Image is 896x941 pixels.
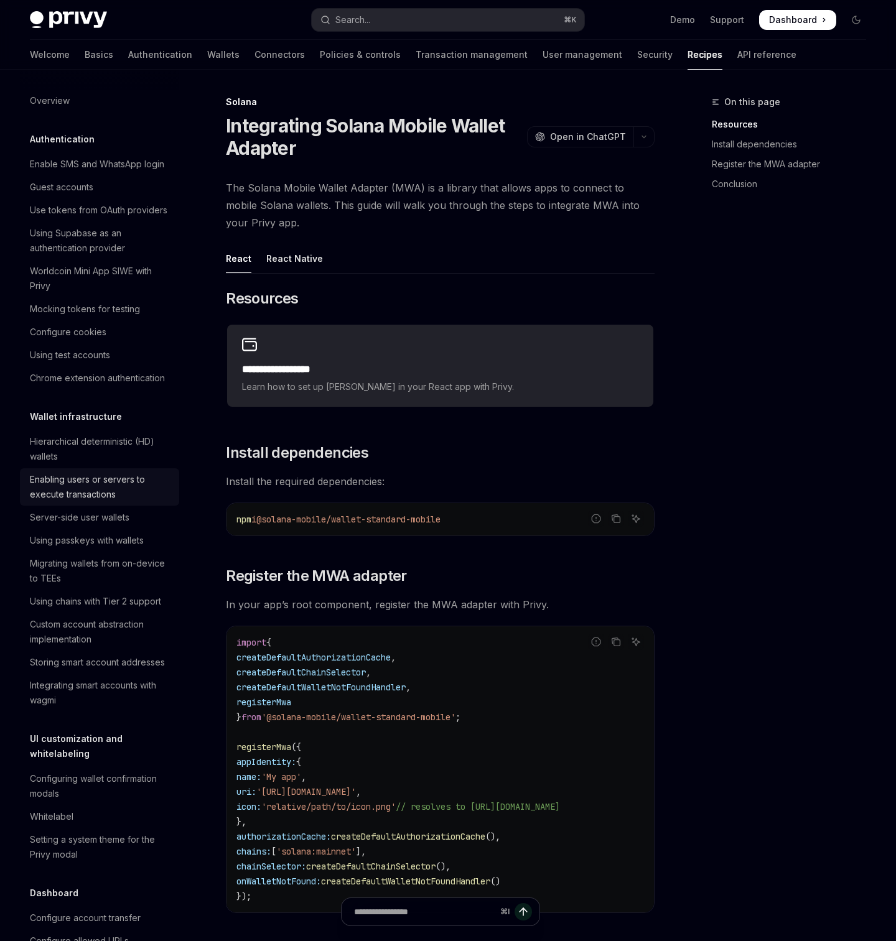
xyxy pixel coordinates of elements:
a: Storing smart account addresses [20,651,179,674]
div: Search... [335,12,370,27]
div: Setting a system theme for the Privy modal [30,832,172,862]
a: Use tokens from OAuth providers [20,199,179,221]
span: , [406,682,411,693]
span: { [266,637,271,648]
button: Open in ChatGPT [527,126,633,147]
div: Integrating smart accounts with wagmi [30,678,172,708]
a: Configuring wallet confirmation modals [20,767,179,805]
span: name: [236,771,261,782]
a: Integrating smart accounts with wagmi [20,674,179,712]
span: Install the required dependencies: [226,473,655,490]
div: Migrating wallets from on-device to TEEs [30,556,172,586]
div: Custom account abstraction implementation [30,617,172,647]
a: Connectors [254,40,305,70]
span: // resolves to [URL][DOMAIN_NAME] [396,801,560,812]
span: { [296,756,301,767]
h5: UI customization and whitelabeling [30,731,179,761]
span: chainSelector: [236,861,306,872]
span: () [490,876,500,887]
div: Using Supabase as an authentication provider [30,226,172,256]
a: Wallets [207,40,240,70]
a: Worldcoin Mini App SIWE with Privy [20,260,179,297]
span: The Solana Mobile Wallet Adapter (MWA) is a library that allows apps to connect to mobile Solana ... [226,179,655,231]
span: i [251,514,256,525]
a: Using passkeys with wallets [20,529,179,552]
div: Mocking tokens for testing [30,302,140,317]
span: Register the MWA adapter [226,566,407,586]
button: Report incorrect code [588,511,604,527]
div: Enable SMS and WhatsApp login [30,157,164,172]
div: Overview [30,93,70,108]
div: Configure account transfer [30,911,141,925]
div: Using chains with Tier 2 support [30,594,161,609]
span: }); [236,891,251,902]
a: Server-side user wallets [20,506,179,529]
h5: Authentication [30,132,95,147]
a: Setting a system theme for the Privy modal [20,828,179,866]
span: , [301,771,306,782]
a: Install dependencies [712,134,876,154]
button: Ask AI [628,634,644,650]
div: Configure cookies [30,325,106,340]
span: ({ [291,741,301,753]
span: ; [455,712,460,723]
div: Use tokens from OAuth providers [30,203,167,218]
span: createDefaultChainSelector [236,667,366,678]
span: , [356,786,361,797]
span: authorizationCache: [236,831,331,842]
a: Configure account transfer [20,907,179,929]
span: createDefaultWalletNotFoundHandler [236,682,406,693]
span: Install dependencies [226,443,368,463]
a: Using test accounts [20,344,179,366]
a: Guest accounts [20,176,179,198]
div: Using passkeys with wallets [30,533,144,548]
a: Custom account abstraction implementation [20,613,179,651]
span: from [241,712,261,723]
span: (), [485,831,500,842]
div: Solana [226,96,655,108]
span: , [391,652,396,663]
a: Conclusion [712,174,876,194]
div: Whitelabel [30,809,73,824]
a: Overview [20,90,179,112]
span: appIdentity: [236,756,296,767]
span: In your app’s root component, register the MWA adapter with Privy. [226,596,655,613]
button: Report incorrect code [588,634,604,650]
div: Guest accounts [30,180,93,195]
a: Chrome extension authentication [20,367,179,389]
span: ⌘ K [564,15,577,25]
a: Whitelabel [20,805,179,828]
span: createDefaultChainSelector [306,861,436,872]
span: }, [236,816,246,827]
h5: Dashboard [30,886,78,901]
span: registerMwa [236,741,291,753]
span: @solana-mobile/wallet-standard-mobile [256,514,441,525]
a: Enable SMS and WhatsApp login [20,153,179,175]
span: import [236,637,266,648]
span: Dashboard [769,14,817,26]
span: } [236,712,241,723]
span: Learn how to set up [PERSON_NAME] in your React app with Privy. [242,379,638,394]
a: Demo [670,14,695,26]
a: Dashboard [759,10,836,30]
a: Security [637,40,673,70]
span: Resources [226,289,299,308]
span: registerMwa [236,697,291,708]
span: [ [271,846,276,857]
span: On this page [724,95,780,109]
a: Using Supabase as an authentication provider [20,222,179,259]
span: 'My app' [261,771,301,782]
a: Using chains with Tier 2 support [20,590,179,613]
span: (), [436,861,450,872]
button: Toggle dark mode [846,10,866,30]
span: '[URL][DOMAIN_NAME]' [256,786,356,797]
span: onWalletNotFound: [236,876,321,887]
div: Using test accounts [30,348,110,363]
a: Support [710,14,744,26]
span: chains: [236,846,271,857]
h5: Wallet infrastructure [30,409,122,424]
span: createDefaultWalletNotFoundHandler [321,876,490,887]
a: Basics [85,40,113,70]
a: Register the MWA adapter [712,154,876,174]
a: Hierarchical deterministic (HD) wallets [20,430,179,468]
